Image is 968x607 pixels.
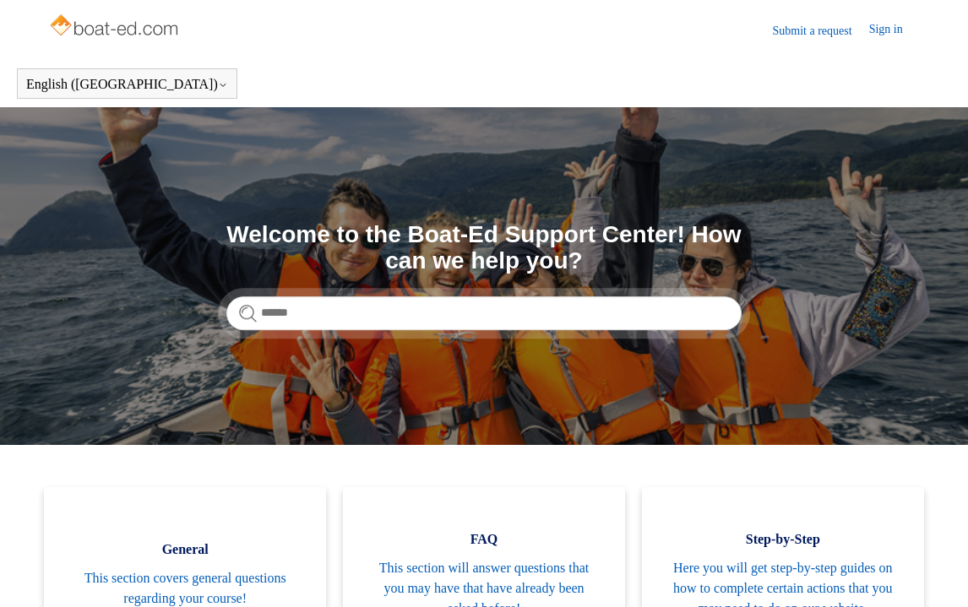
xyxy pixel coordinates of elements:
a: Submit a request [773,22,869,40]
span: Step-by-Step [667,529,899,550]
span: FAQ [368,529,600,550]
img: Boat-Ed Help Center home page [48,10,182,44]
input: Search [226,296,742,330]
button: English ([GEOGRAPHIC_DATA]) [26,77,228,92]
h1: Welcome to the Boat-Ed Support Center! How can we help you? [226,222,742,274]
a: Sign in [869,20,920,41]
span: General [69,539,301,560]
